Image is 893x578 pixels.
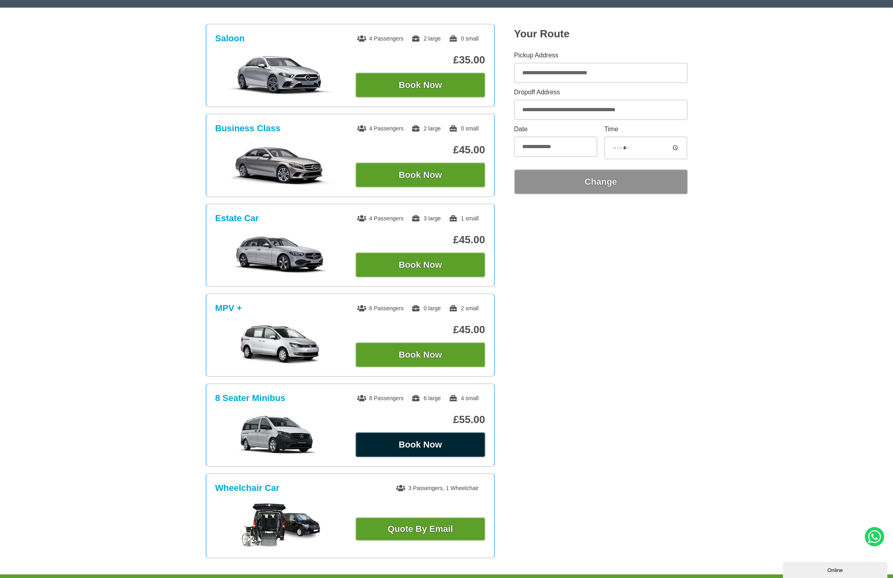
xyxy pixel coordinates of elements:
[356,234,485,246] p: £45.00
[356,73,485,98] button: Book Now
[356,252,485,277] button: Book Now
[215,33,245,44] h3: Saloon
[514,89,688,96] label: Dropoff Address
[357,125,404,132] span: 4 Passengers
[411,35,441,42] span: 2 large
[357,305,404,311] span: 6 Passengers
[411,305,441,311] span: 0 large
[514,52,688,59] label: Pickup Address
[215,213,259,224] h3: Estate Car
[356,342,485,367] button: Book Now
[219,55,340,95] img: Saloon
[411,395,441,401] span: 6 large
[356,54,485,66] p: £35.00
[411,215,441,222] span: 3 large
[449,395,478,401] span: 4 small
[356,144,485,156] p: £45.00
[356,432,485,457] button: Book Now
[215,303,242,313] h3: MPV +
[604,126,687,132] label: Time
[449,305,478,311] span: 2 small
[219,415,340,455] img: 8 Seater Minibus
[356,324,485,336] p: £45.00
[357,215,404,222] span: 4 Passengers
[219,235,340,275] img: Estate Car
[215,393,286,403] h3: 8 Seater Minibus
[449,215,478,222] span: 1 small
[783,560,889,578] iframe: chat widget
[356,413,485,426] p: £55.00
[356,163,485,187] button: Book Now
[219,325,340,365] img: MPV +
[514,126,597,132] label: Date
[449,35,478,42] span: 0 small
[449,125,478,132] span: 0 small
[357,395,404,401] span: 8 Passengers
[219,145,340,185] img: Business Class
[396,485,478,491] span: 3 Passengers, 1 Wheelchair
[357,35,404,42] span: 4 Passengers
[514,28,688,40] h2: Your Route
[215,123,281,134] h3: Business Class
[215,483,280,493] h3: Wheelchair Car
[240,503,320,547] img: Wheelchair Car
[411,125,441,132] span: 2 large
[356,517,485,541] a: Quote By Email
[514,169,688,194] button: Change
